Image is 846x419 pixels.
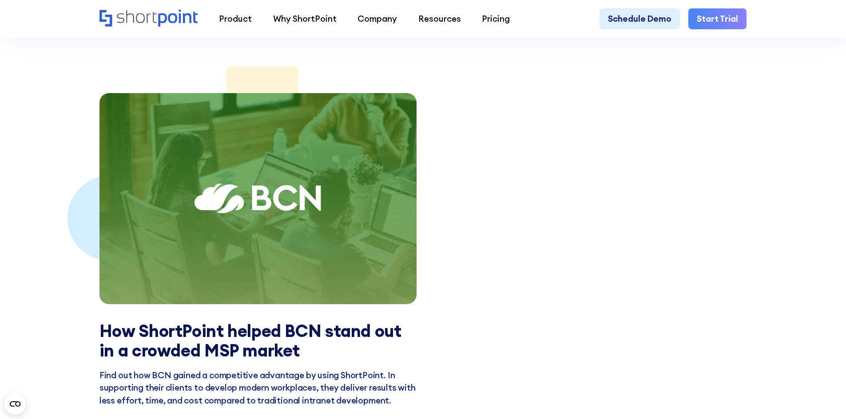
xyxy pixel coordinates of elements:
a: Why ShortPoint [262,8,347,30]
a: Start Trial [688,8,747,30]
a: Product [208,8,262,30]
button: Open CMP widget [4,393,26,415]
iframe: Chat Widget [802,376,846,419]
a: Home [99,10,198,28]
img: BCN [195,184,322,214]
a: Schedule Demo [600,8,680,30]
a: Resources [408,8,472,30]
div: Company [357,12,397,25]
div: Why ShortPoint [273,12,337,25]
a: Company [347,8,408,30]
div: Pricing [482,12,510,25]
div: Product [219,12,252,25]
div: Resources [418,12,461,25]
h3: How ShortPoint helped BCN stand out in a crowded MSP market [99,321,417,360]
a: Pricing [472,8,521,30]
p: Find out how BCN gained a competitive advantage by using ShortPoint. In supporting their clients ... [99,369,417,407]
